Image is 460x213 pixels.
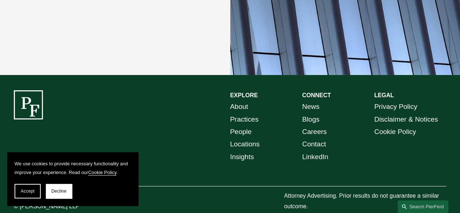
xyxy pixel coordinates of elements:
a: Privacy Policy [374,100,417,113]
button: Accept [15,184,41,198]
a: Careers [302,126,327,138]
strong: LEGAL [374,92,394,98]
a: People [230,126,252,138]
p: We use cookies to provide necessary functionality and improve your experience. Read our . [15,159,131,177]
strong: EXPLORE [230,92,258,98]
a: Practices [230,113,259,126]
a: Search this site [397,200,448,213]
a: Cookie Policy [374,126,416,138]
span: Decline [51,189,67,194]
a: Disclaimer & Notices [374,113,438,126]
a: Blogs [302,113,320,126]
a: News [302,100,320,113]
button: Decline [46,184,72,198]
p: Attorney Advertising. Prior results do not guarantee a similar outcome. [284,191,446,212]
p: © [PERSON_NAME] LLP [14,201,104,212]
a: LinkedIn [302,151,328,163]
a: Locations [230,138,260,150]
section: Cookie banner [7,152,138,206]
a: Contact [302,138,326,150]
a: Insights [230,151,254,163]
a: About [230,100,248,113]
strong: CONNECT [302,92,331,98]
span: Accept [21,189,35,194]
a: Cookie Policy [88,170,116,175]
